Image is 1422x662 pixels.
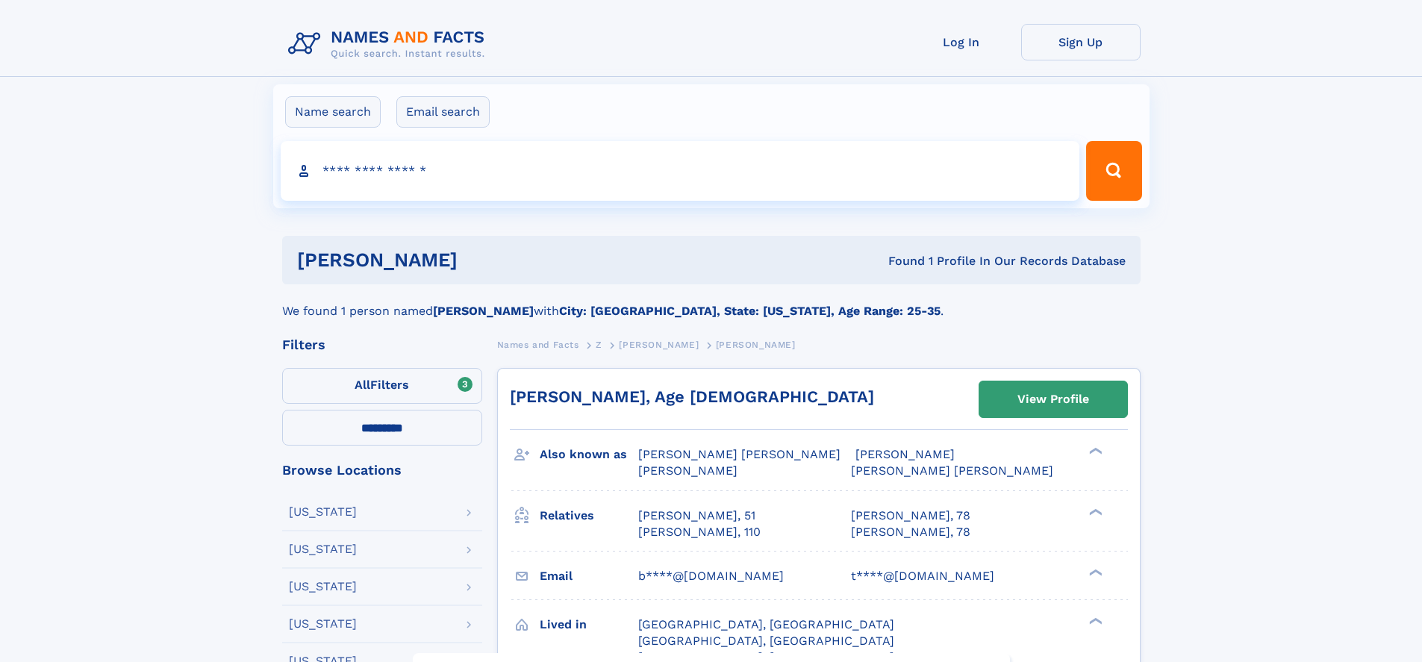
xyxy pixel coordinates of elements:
[289,618,357,630] div: [US_STATE]
[596,335,602,354] a: Z
[638,617,894,631] span: [GEOGRAPHIC_DATA], [GEOGRAPHIC_DATA]
[716,340,796,350] span: [PERSON_NAME]
[282,24,497,64] img: Logo Names and Facts
[673,253,1126,269] div: Found 1 Profile In Our Records Database
[289,506,357,518] div: [US_STATE]
[638,508,755,524] a: [PERSON_NAME], 51
[1021,24,1141,60] a: Sign Up
[396,96,490,128] label: Email search
[281,141,1080,201] input: search input
[497,335,579,354] a: Names and Facts
[540,612,638,637] h3: Lived in
[619,340,699,350] span: [PERSON_NAME]
[851,508,970,524] a: [PERSON_NAME], 78
[979,381,1127,417] a: View Profile
[1086,141,1141,201] button: Search Button
[638,447,841,461] span: [PERSON_NAME] [PERSON_NAME]
[638,463,737,478] span: [PERSON_NAME]
[282,368,482,404] label: Filters
[638,634,894,648] span: [GEOGRAPHIC_DATA], [GEOGRAPHIC_DATA]
[297,251,673,269] h1: [PERSON_NAME]
[355,378,370,392] span: All
[1085,616,1103,625] div: ❯
[559,304,941,318] b: City: [GEOGRAPHIC_DATA], State: [US_STATE], Age Range: 25-35
[282,463,482,477] div: Browse Locations
[285,96,381,128] label: Name search
[902,24,1021,60] a: Log In
[282,338,482,352] div: Filters
[1017,382,1089,416] div: View Profile
[851,463,1053,478] span: [PERSON_NAME] [PERSON_NAME]
[282,284,1141,320] div: We found 1 person named with .
[540,563,638,589] h3: Email
[851,524,970,540] a: [PERSON_NAME], 78
[433,304,534,318] b: [PERSON_NAME]
[510,387,874,406] a: [PERSON_NAME], Age [DEMOGRAPHIC_DATA]
[855,447,955,461] span: [PERSON_NAME]
[540,442,638,467] h3: Also known as
[1085,507,1103,516] div: ❯
[540,503,638,528] h3: Relatives
[1085,567,1103,577] div: ❯
[1085,446,1103,456] div: ❯
[596,340,602,350] span: Z
[638,524,761,540] a: [PERSON_NAME], 110
[289,543,357,555] div: [US_STATE]
[289,581,357,593] div: [US_STATE]
[619,335,699,354] a: [PERSON_NAME]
